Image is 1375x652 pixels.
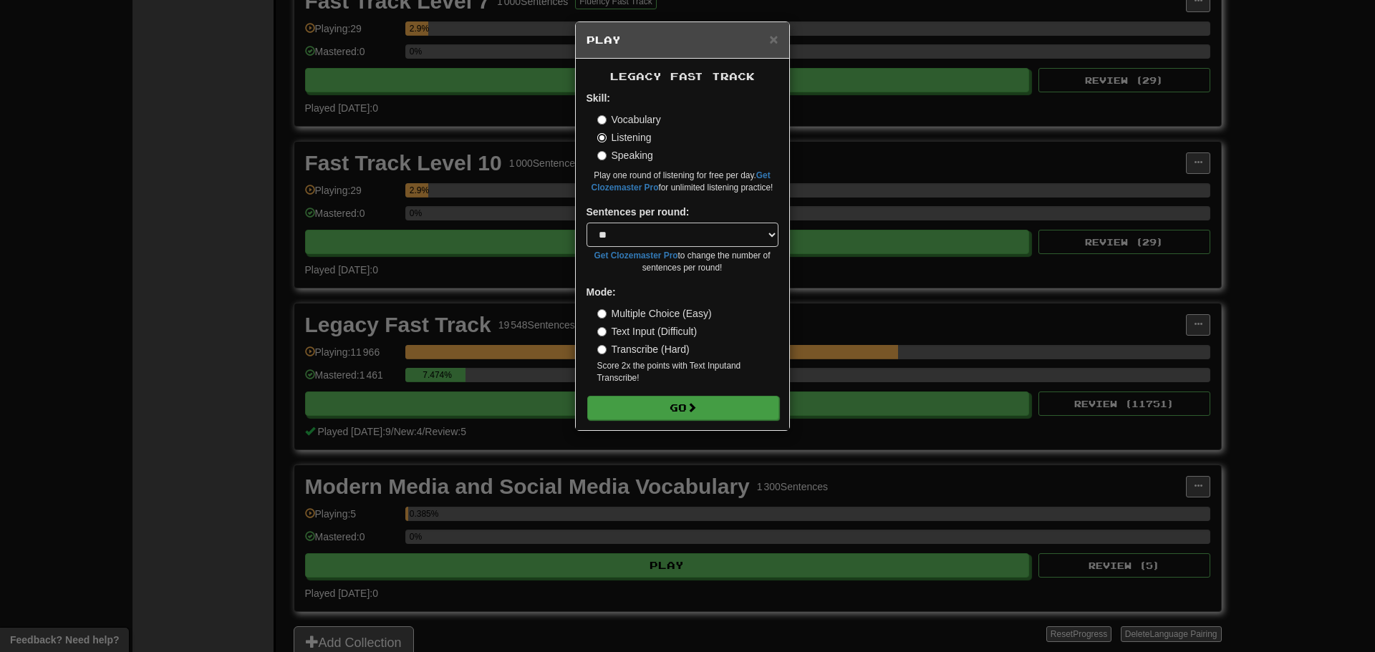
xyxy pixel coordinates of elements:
label: Multiple Choice (Easy) [597,306,712,321]
label: Vocabulary [597,112,661,127]
small: to change the number of sentences per round! [587,250,778,274]
button: Close [769,31,778,47]
input: Speaking [597,151,607,160]
input: Vocabulary [597,115,607,125]
strong: Mode: [587,286,616,298]
strong: Skill: [587,92,610,104]
h5: Play [587,33,778,47]
label: Sentences per round: [587,205,690,219]
input: Text Input (Difficult) [597,327,607,336]
label: Transcribe (Hard) [597,342,690,356]
label: Speaking [597,148,653,162]
input: Transcribe (Hard) [597,345,607,354]
span: × [769,31,778,47]
label: Text Input (Difficult) [597,324,698,339]
button: Go [587,396,779,420]
a: Get Clozemaster Pro [594,250,678,261]
label: Listening [597,130,652,145]
small: Score 2x the points with Text Input and Transcribe ! [597,360,778,384]
input: Listening [597,133,607,142]
input: Multiple Choice (Easy) [597,309,607,318]
small: Play one round of listening for free per day. for unlimited listening practice! [587,170,778,194]
span: Legacy Fast Track [610,70,755,82]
